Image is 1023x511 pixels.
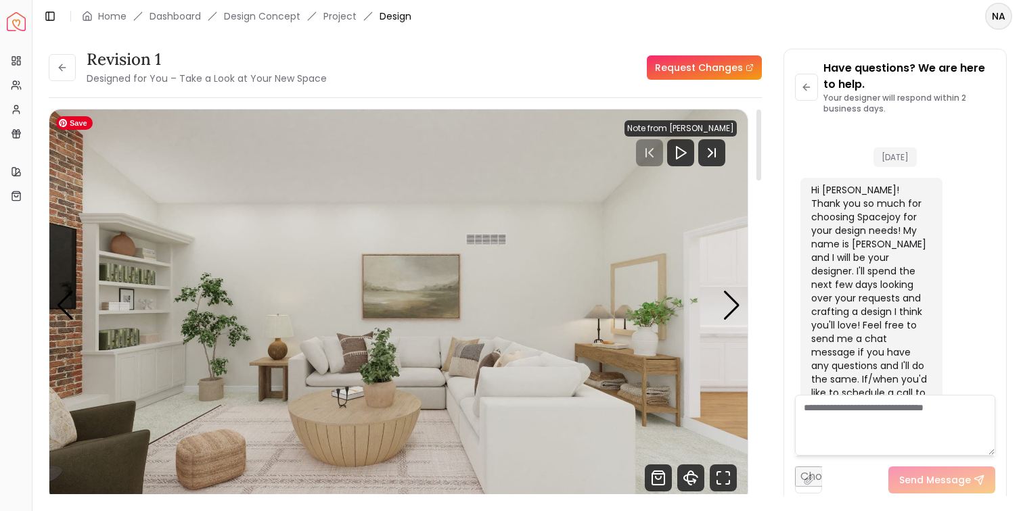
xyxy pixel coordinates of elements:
nav: breadcrumb [82,9,411,23]
span: [DATE] [873,147,917,167]
small: Designed for You – Take a Look at Your New Space [87,72,327,85]
div: 1 / 5 [49,109,748,502]
svg: Play [673,145,689,161]
div: Hi [PERSON_NAME]! Thank you so much for choosing Spacejoy for your design needs! My name is [PERS... [811,183,929,481]
li: Design Concept [224,9,300,23]
img: Spacejoy Logo [7,12,26,31]
span: Save [56,116,93,130]
div: Next slide [723,291,741,320]
div: Previous slide [56,291,74,320]
p: Your designer will respond within 2 business days. [823,93,995,114]
span: NA [986,4,1011,28]
a: Home [98,9,127,23]
svg: Next Track [698,139,725,166]
p: Have questions? We are here to help. [823,60,995,93]
svg: 360 View [677,464,704,491]
a: Spacejoy [7,12,26,31]
div: Note from [PERSON_NAME] [624,120,737,137]
button: NA [985,3,1012,30]
a: Request Changes [647,55,762,80]
svg: Fullscreen [710,464,737,491]
div: Carousel [49,109,748,502]
h3: Revision 1 [87,49,327,70]
a: Dashboard [150,9,201,23]
svg: Shop Products from this design [645,464,672,491]
img: Design Render 1 [49,109,748,502]
a: Project [323,9,357,23]
span: Design [380,9,411,23]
